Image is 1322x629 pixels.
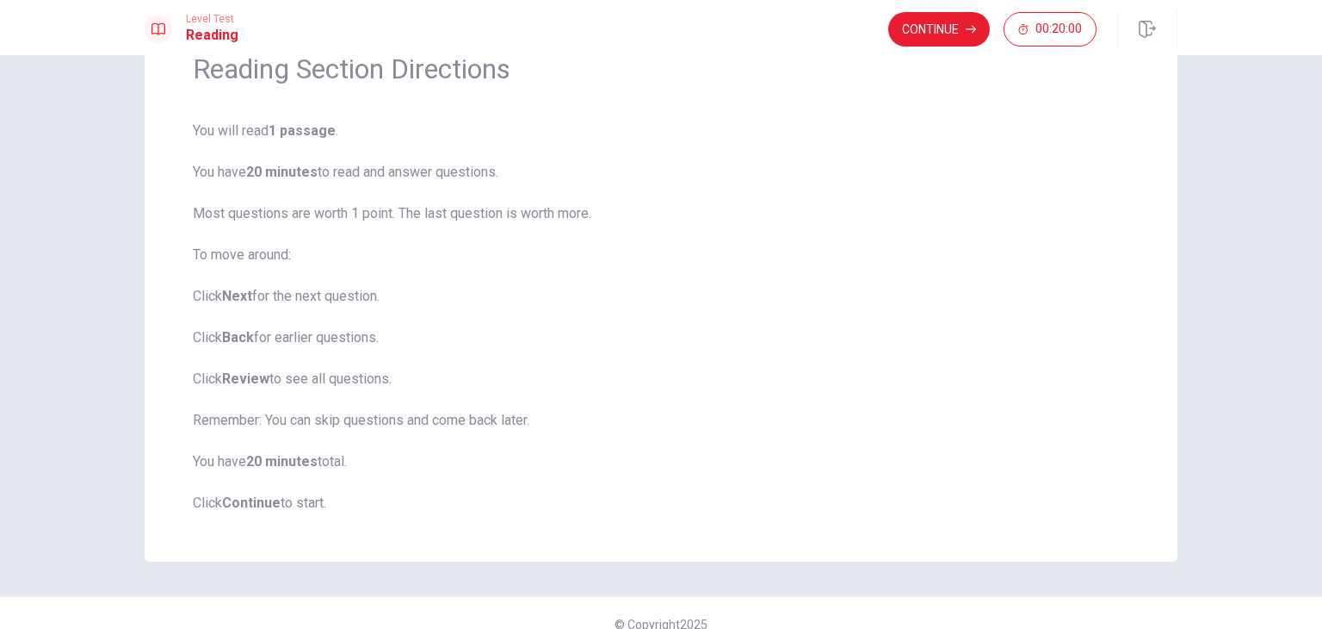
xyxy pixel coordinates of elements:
b: Back [222,329,254,346]
b: Review [222,371,269,387]
b: 1 passage [269,122,336,139]
b: Next [222,288,252,304]
button: Continue [888,12,990,47]
b: 20 minutes [246,164,318,180]
h1: Reading [186,25,238,46]
span: 00:20:00 [1035,22,1082,36]
button: 00:20:00 [1004,12,1097,47]
span: Level Test [186,13,238,25]
b: Continue [222,495,281,511]
h1: Reading Section Directions [193,52,1129,86]
span: You will read . You have to read and answer questions. Most questions are worth 1 point. The last... [193,121,1129,514]
b: 20 minutes [246,453,318,470]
